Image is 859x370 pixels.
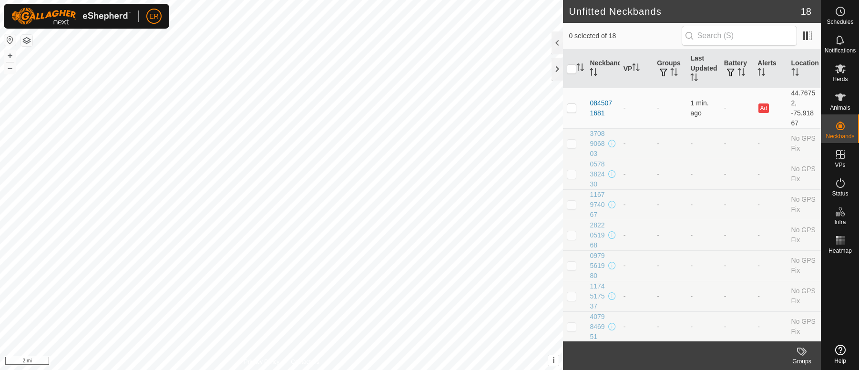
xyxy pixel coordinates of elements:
[569,31,681,41] span: 0 selected of 18
[720,159,754,189] td: -
[4,62,16,74] button: –
[590,190,606,220] div: 1167974067
[787,281,821,311] td: No GPS Fix
[576,65,584,72] p-sorticon: Activate to sort
[653,128,686,159] td: -
[720,50,754,88] th: Battery
[787,220,821,250] td: No GPS Fix
[624,104,626,112] app-display-virtual-paddock-transition: -
[11,8,131,25] img: Gallagher Logo
[720,250,754,281] td: -
[834,219,846,225] span: Infra
[827,19,853,25] span: Schedules
[690,75,698,82] p-sorticon: Activate to sort
[754,220,787,250] td: -
[801,4,811,19] span: 18
[754,311,787,342] td: -
[690,99,708,117] span: Aug 24, 2025, 9:20 AM
[720,311,754,342] td: -
[720,220,754,250] td: -
[737,70,745,77] p-sorticon: Activate to sort
[4,34,16,46] button: Reset Map
[758,103,769,113] button: Ad
[720,88,754,128] td: -
[291,358,319,366] a: Contact Us
[586,50,619,88] th: Neckband
[620,50,653,88] th: VP
[653,50,686,88] th: Groups
[653,88,686,128] td: -
[787,128,821,159] td: No GPS Fix
[624,231,626,239] app-display-virtual-paddock-transition: -
[590,281,606,311] div: 1174517537
[653,159,686,189] td: -
[720,189,754,220] td: -
[653,250,686,281] td: -
[690,323,693,330] span: -
[670,70,678,77] p-sorticon: Activate to sort
[826,134,854,139] span: Neckbands
[653,220,686,250] td: -
[787,88,821,128] td: 44.76752, -75.91867
[590,220,606,250] div: 2822051968
[4,50,16,62] button: +
[590,98,615,118] div: 0845071681
[590,129,606,159] div: 3708906803
[754,189,787,220] td: -
[834,358,846,364] span: Help
[632,65,640,72] p-sorticon: Activate to sort
[244,358,280,366] a: Privacy Policy
[624,201,626,208] app-display-virtual-paddock-transition: -
[835,162,845,168] span: VPs
[754,250,787,281] td: -
[754,128,787,159] td: -
[757,70,765,77] p-sorticon: Activate to sort
[754,281,787,311] td: -
[590,251,606,281] div: 0979561980
[787,250,821,281] td: No GPS Fix
[791,70,799,77] p-sorticon: Activate to sort
[653,311,686,342] td: -
[825,48,856,53] span: Notifications
[720,128,754,159] td: -
[754,159,787,189] td: -
[569,6,800,17] h2: Unfitted Neckbands
[552,356,554,364] span: i
[624,170,626,178] app-display-virtual-paddock-transition: -
[787,311,821,342] td: No GPS Fix
[590,159,606,189] div: 0578382430
[21,35,32,46] button: Map Layers
[590,312,606,342] div: 4079846951
[828,248,852,254] span: Heatmap
[653,189,686,220] td: -
[686,50,720,88] th: Last Updated
[690,201,693,208] span: -
[149,11,158,21] span: ER
[590,70,597,77] p-sorticon: Activate to sort
[830,105,850,111] span: Animals
[720,281,754,311] td: -
[624,292,626,300] app-display-virtual-paddock-transition: -
[624,262,626,269] app-display-virtual-paddock-transition: -
[690,170,693,178] span: -
[821,341,859,368] a: Help
[624,140,626,147] app-display-virtual-paddock-transition: -
[690,292,693,300] span: -
[624,323,626,330] app-display-virtual-paddock-transition: -
[787,189,821,220] td: No GPS Fix
[832,191,848,196] span: Status
[653,281,686,311] td: -
[690,140,693,147] span: -
[690,262,693,269] span: -
[832,76,848,82] span: Herds
[682,26,797,46] input: Search (S)
[787,159,821,189] td: No GPS Fix
[783,357,821,366] div: Groups
[787,50,821,88] th: Location
[754,50,787,88] th: Alerts
[548,355,559,366] button: i
[690,231,693,239] span: -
